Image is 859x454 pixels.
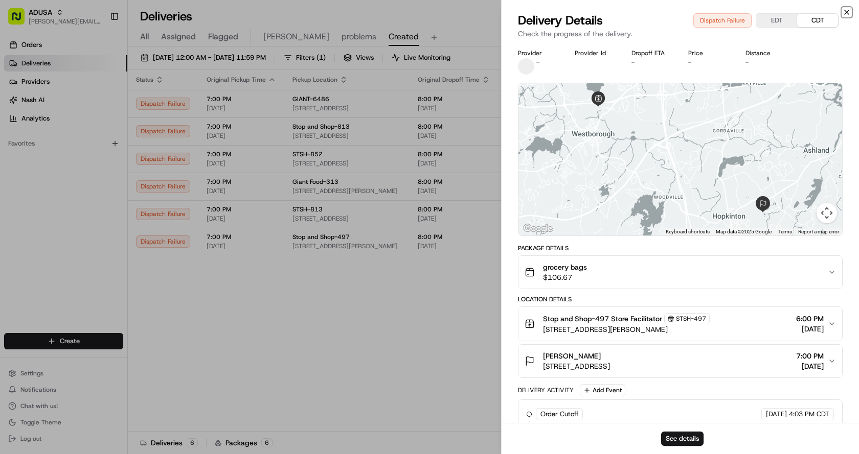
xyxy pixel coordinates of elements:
div: Package Details [518,244,843,252]
span: Order Cutoff [540,410,578,419]
span: Stop and Shop-497 Store Facilitator [543,314,662,324]
input: Clear [27,66,169,77]
span: Knowledge Base [20,148,78,158]
a: Open this area in Google Maps (opens a new window) [521,222,555,235]
div: - [688,58,729,66]
span: grocery bags [543,262,587,272]
span: API Documentation [97,148,164,158]
span: $106.67 [543,272,587,282]
a: Powered byPylon [72,173,124,181]
span: Map data ©2025 Google [716,229,772,234]
span: 4:03 PM CDT [789,410,829,419]
div: Delivery Activity [518,386,574,394]
img: Google [521,222,555,235]
div: Provider [518,49,558,57]
span: [PERSON_NAME] [543,351,601,361]
button: Keyboard shortcuts [666,228,710,235]
button: Map camera controls [817,203,837,223]
button: EDT [756,14,797,27]
p: Welcome 👋 [10,41,186,57]
a: 💻API Documentation [82,144,168,162]
span: 6:00 PM [796,314,824,324]
span: Pylon [102,173,124,181]
button: Stop and Shop-497 Store FacilitatorSTSH-497[STREET_ADDRESS][PERSON_NAME]6:00 PM[DATE] [518,307,842,341]
span: [DATE] [796,324,824,334]
div: - [631,58,672,66]
div: 💻 [86,149,95,157]
div: Location Details [518,295,843,303]
button: grocery bags$106.67 [518,256,842,289]
span: [DATE] [796,361,824,371]
span: STSH-497 [676,315,706,323]
span: - [536,58,539,66]
a: Terms [778,229,792,234]
button: CDT [797,14,838,27]
div: 📗 [10,149,18,157]
div: Provider Id [575,49,615,57]
img: 1736555255976-a54dd68f-1ca7-489b-9aae-adbdc363a1c4 [10,98,29,116]
span: [STREET_ADDRESS] [543,361,610,371]
span: [STREET_ADDRESS][PERSON_NAME] [543,324,710,334]
div: - [745,58,786,66]
button: Add Event [580,384,625,396]
div: We're available if you need us! [35,108,129,116]
button: [PERSON_NAME][STREET_ADDRESS]7:00 PM[DATE] [518,345,842,377]
div: Dropoff ETA [631,49,672,57]
div: Start new chat [35,98,168,108]
div: Price [688,49,729,57]
span: Delivery Details [518,12,603,29]
img: Nash [10,10,31,31]
span: [DATE] [766,410,787,419]
button: Start new chat [174,101,186,113]
div: Distance [745,49,786,57]
a: Report a map error [798,229,839,234]
a: 📗Knowledge Base [6,144,82,162]
span: 7:00 PM [796,351,824,361]
button: See details [661,432,704,446]
p: Check the progress of the delivery. [518,29,843,39]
